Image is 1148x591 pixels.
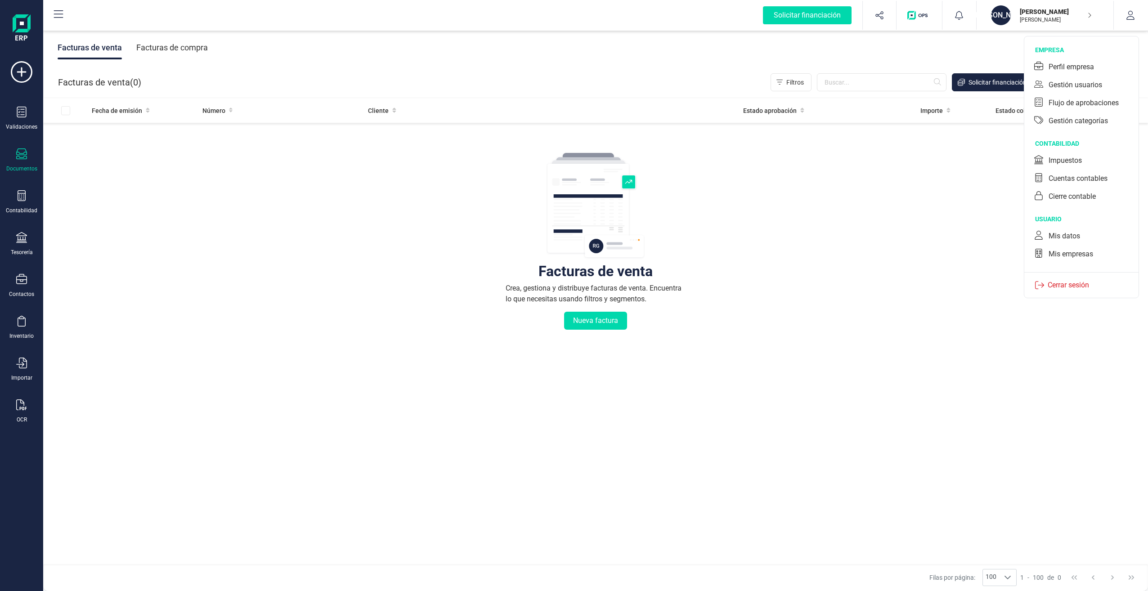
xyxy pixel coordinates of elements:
span: Cliente [368,106,389,115]
div: usuario [1035,215,1139,224]
div: Validaciones [6,123,37,130]
span: 100 [983,569,999,586]
div: [PERSON_NAME] [991,5,1011,25]
span: Número [202,106,225,115]
div: Documentos [6,165,37,172]
img: img-empty-table.svg [546,152,645,260]
button: First Page [1066,569,1083,586]
div: Facturas de compra [136,36,208,59]
button: Solicitar financiación [752,1,862,30]
div: Solicitar financiación [763,6,852,24]
div: Gestión categorías [1049,116,1108,126]
div: Contactos [9,291,34,298]
span: Importe [920,106,943,115]
p: [PERSON_NAME] [1020,16,1092,23]
div: Facturas de venta ( ) [58,73,141,91]
span: 1 [1020,573,1024,582]
div: - [1020,573,1061,582]
button: [PERSON_NAME][PERSON_NAME][PERSON_NAME] [987,1,1103,30]
div: Cuentas contables [1049,173,1108,184]
div: Tesorería [11,249,33,256]
img: Logo de OPS [907,11,931,20]
div: Contabilidad [6,207,37,214]
p: Cerrar sesión [1044,280,1093,291]
img: Logo Finanedi [13,14,31,43]
button: Last Page [1123,569,1140,586]
span: de [1047,573,1054,582]
div: Crea, gestiona y distribuye facturas de venta. Encuentra lo que necesitas usando filtros y segmen... [506,283,686,304]
span: 0 [1058,573,1061,582]
div: OCR [17,416,27,423]
input: Buscar... [817,73,946,91]
div: Impuestos [1049,155,1082,166]
button: Filtros [771,73,812,91]
div: Importar [11,374,32,381]
div: Mis empresas [1049,249,1093,260]
button: Next Page [1104,569,1121,586]
p: [PERSON_NAME] [1020,7,1092,16]
div: Filas por página: [929,569,1017,586]
span: Solicitar financiación [969,78,1027,87]
span: 100 [1033,573,1044,582]
div: Gestión usuarios [1049,80,1102,90]
div: Facturas de venta [58,36,122,59]
button: Solicitar financiación [952,73,1034,91]
span: Estado cobro [996,106,1033,115]
div: Flujo de aprobaciones [1049,98,1119,108]
button: Nueva factura [564,312,627,330]
button: Logo de OPS [902,1,937,30]
span: Estado aprobación [743,106,797,115]
span: 0 [133,76,138,89]
span: Fecha de emisión [92,106,142,115]
button: Previous Page [1085,569,1102,586]
div: Mis datos [1049,231,1080,242]
div: Perfil empresa [1049,62,1094,72]
div: Cierre contable [1049,191,1096,202]
span: Filtros [786,78,804,87]
div: Inventario [9,332,34,340]
div: Facturas de venta [538,267,653,276]
div: empresa [1035,45,1139,54]
div: contabilidad [1035,139,1139,148]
